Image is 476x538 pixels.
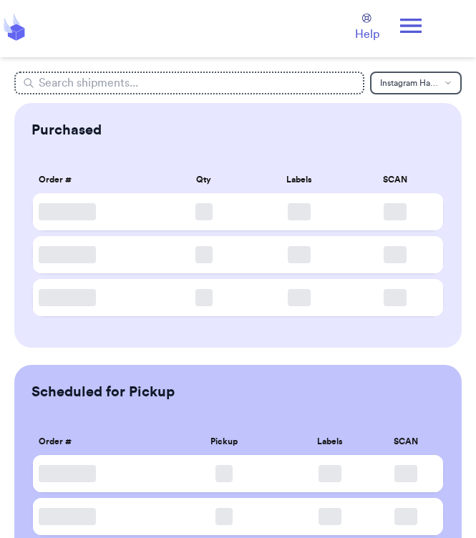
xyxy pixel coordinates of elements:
[156,425,293,458] th: Pickup
[156,163,252,196] th: Qty
[33,425,156,458] th: Order #
[347,163,443,196] th: SCAN
[368,425,443,458] th: SCAN
[355,14,379,43] a: Help
[252,163,348,196] th: Labels
[370,72,462,94] button: Instagram Handle
[31,120,102,140] h2: Purchased
[293,425,368,458] th: Labels
[31,382,175,402] h2: Scheduled for Pickup
[33,163,156,196] th: Order #
[380,79,439,87] span: Instagram Handle
[355,26,379,43] span: Help
[14,72,364,94] input: Search shipments...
